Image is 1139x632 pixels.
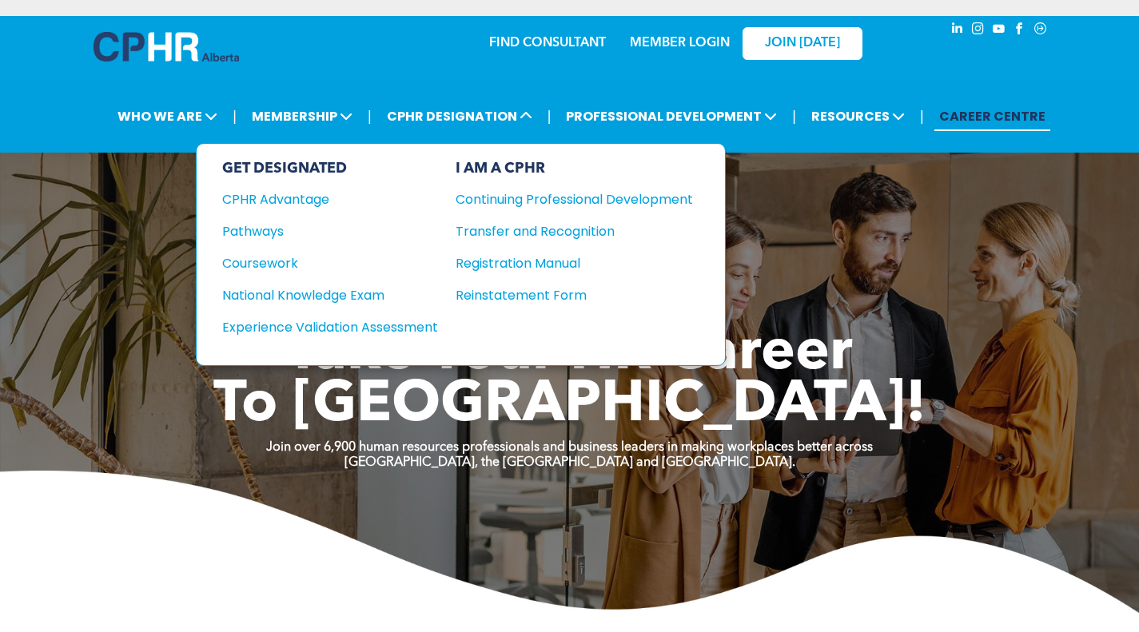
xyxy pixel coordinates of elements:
[456,189,669,209] div: Continuing Professional Development
[222,160,438,177] div: GET DESIGNATED
[489,37,606,50] a: FIND CONSULTANT
[94,32,239,62] img: A blue and white logo for cp alberta
[743,27,862,60] a: JOIN [DATE]
[934,101,1050,131] a: CAREER CENTRE
[456,221,693,241] a: Transfer and Recognition
[990,20,1008,42] a: youtube
[222,285,438,305] a: National Knowledge Exam
[806,101,910,131] span: RESOURCES
[382,101,537,131] span: CPHR DESIGNATION
[920,100,924,133] li: |
[561,101,782,131] span: PROFESSIONAL DEVELOPMENT
[266,441,873,454] strong: Join over 6,900 human resources professionals and business leaders in making workplaces better ac...
[247,101,357,131] span: MEMBERSHIP
[456,221,669,241] div: Transfer and Recognition
[233,100,237,133] li: |
[222,317,416,337] div: Experience Validation Assessment
[949,20,966,42] a: linkedin
[222,253,438,273] a: Coursework
[222,189,416,209] div: CPHR Advantage
[456,253,693,273] a: Registration Manual
[456,160,693,177] div: I AM A CPHR
[222,189,438,209] a: CPHR Advantage
[765,36,840,51] span: JOIN [DATE]
[548,100,552,133] li: |
[1032,20,1049,42] a: Social network
[222,285,416,305] div: National Knowledge Exam
[792,100,796,133] li: |
[222,253,416,273] div: Coursework
[1011,20,1029,42] a: facebook
[456,189,693,209] a: Continuing Professional Development
[344,456,795,469] strong: [GEOGRAPHIC_DATA], the [GEOGRAPHIC_DATA] and [GEOGRAPHIC_DATA].
[222,221,416,241] div: Pathways
[630,37,730,50] a: MEMBER LOGIN
[222,317,438,337] a: Experience Validation Assessment
[222,221,438,241] a: Pathways
[456,285,693,305] a: Reinstatement Form
[456,285,669,305] div: Reinstatement Form
[456,253,669,273] div: Registration Manual
[368,100,372,133] li: |
[213,377,926,435] span: To [GEOGRAPHIC_DATA]!
[970,20,987,42] a: instagram
[113,101,222,131] span: WHO WE ARE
